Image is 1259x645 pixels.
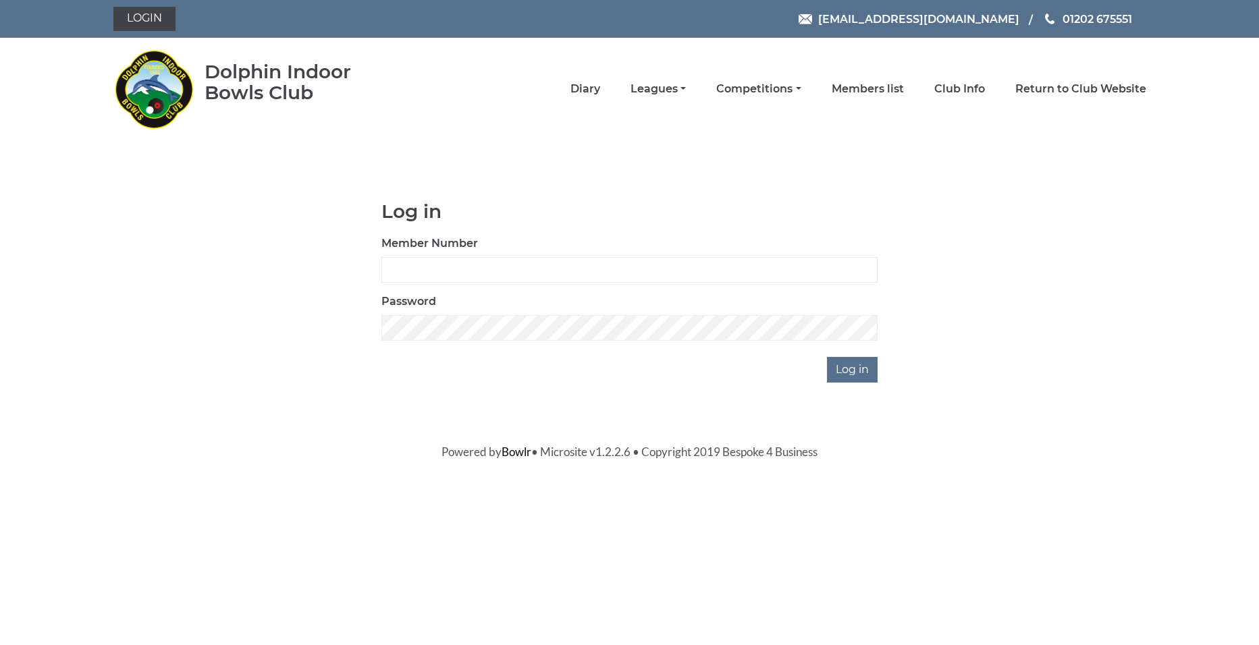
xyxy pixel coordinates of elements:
[799,11,1019,28] a: Email [EMAIL_ADDRESS][DOMAIN_NAME]
[381,201,878,222] h1: Log in
[570,82,600,96] a: Diary
[631,82,686,96] a: Leagues
[799,14,812,24] img: Email
[1063,12,1132,25] span: 01202 675551
[381,293,436,310] label: Password
[113,7,176,31] a: Login
[1015,82,1146,96] a: Return to Club Website
[1043,11,1132,28] a: Phone us 01202 675551
[716,82,801,96] a: Competitions
[381,235,478,252] label: Member Number
[205,61,394,103] div: Dolphin Indoor Bowls Club
[441,445,818,459] span: Powered by • Microsite v1.2.2.6 • Copyright 2019 Bespoke 4 Business
[832,82,904,96] a: Members list
[1045,13,1054,24] img: Phone us
[934,82,985,96] a: Club Info
[502,445,531,459] a: Bowlr
[827,357,878,383] input: Log in
[818,12,1019,25] span: [EMAIL_ADDRESS][DOMAIN_NAME]
[113,42,194,136] img: Dolphin Indoor Bowls Club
